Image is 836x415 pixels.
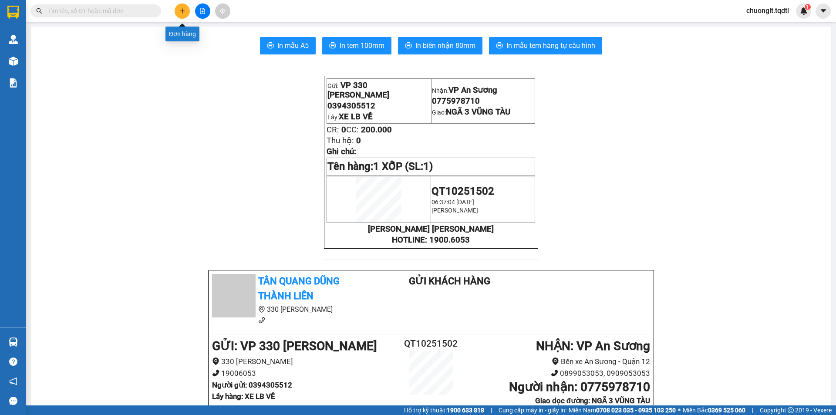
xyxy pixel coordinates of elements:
span: Cung cấp máy in - giấy in: [499,405,566,415]
span: XE LB VỀ [20,40,73,56]
span: | [491,405,492,415]
button: aim [215,3,230,19]
span: CC: [346,125,359,135]
div: 0775978710 [83,28,144,40]
span: 06:37:04 [DATE] [431,199,474,206]
span: 0 [341,125,346,135]
span: printer [496,42,503,50]
span: NGÃ 3 VŨNG TÀU [83,40,133,86]
span: In mẫu A5 [277,40,309,51]
button: caret-down [816,3,831,19]
span: Giao: [432,109,510,116]
span: Ghi chú: [327,147,356,156]
b: Người nhận : 0775978710 [509,380,650,394]
span: Hỗ trợ kỹ thuật: [404,405,484,415]
h2: QT10251502 [394,337,468,351]
b: GỬI : VP 330 [PERSON_NAME] [212,339,377,353]
div: Đơn hàng [165,27,199,41]
span: 200.000 [361,125,392,135]
span: printer [405,42,412,50]
span: In tem 100mm [340,40,384,51]
span: Lấy: [327,114,373,121]
div: 0394305512 [7,28,77,40]
span: phone [551,369,558,377]
span: phone [258,317,265,324]
span: Gửi: [7,8,21,17]
span: environment [212,358,219,365]
span: CR: [327,125,339,135]
li: 0899053053, 0909053053 [468,368,650,379]
button: printerIn tem 100mm [322,37,391,54]
span: plus [179,8,185,14]
li: Bến xe An Sương - Quận 12 [468,356,650,368]
span: Thu hộ: [327,136,354,145]
span: QT10251502 [431,185,494,197]
strong: [PERSON_NAME] [PERSON_NAME] [368,224,494,234]
span: aim [219,8,226,14]
button: plus [175,3,190,19]
img: solution-icon [9,78,18,88]
span: environment [552,358,559,365]
li: 330 [PERSON_NAME] [212,356,394,368]
span: In mẫu tem hàng tự cấu hình [506,40,595,51]
span: chuonglt.tqdtl [739,5,796,16]
span: file-add [199,8,206,14]
strong: 1900 633 818 [447,407,484,414]
b: Tân Quang Dũng Thành Liên [258,276,340,302]
span: printer [267,42,274,50]
strong: HOTLINE: 1900.6053 [392,235,470,245]
span: phone [212,369,219,377]
span: 1 [806,4,809,10]
b: Gửi khách hàng [409,276,490,287]
span: DĐ: [7,45,20,54]
img: icon-new-feature [800,7,808,15]
div: VP 330 [PERSON_NAME] [7,7,77,28]
span: DĐ: [83,45,96,54]
strong: 0369 525 060 [708,407,745,414]
span: 0775978710 [432,96,480,106]
b: NHẬN : VP An Sương [536,339,650,353]
span: 1 XỐP (SL: [373,160,433,172]
span: 0 [356,136,361,145]
img: warehouse-icon [9,35,18,44]
span: NGÃ 3 VŨNG TÀU [446,107,510,117]
span: [PERSON_NAME] [431,207,478,214]
li: 19006053 [212,368,394,379]
span: caret-down [819,7,827,15]
span: question-circle [9,358,17,366]
button: printerIn mẫu A5 [260,37,316,54]
sup: 1 [805,4,811,10]
input: Tìm tên, số ĐT hoặc mã đơn [48,6,151,16]
span: ⚪️ [678,408,681,412]
img: warehouse-icon [9,337,18,347]
img: warehouse-icon [9,57,18,66]
span: copyright [788,407,794,413]
span: 1) [423,160,433,172]
button: printerIn mẫu tem hàng tự cấu hình [489,37,602,54]
span: Miền Nam [569,405,676,415]
strong: 0708 023 035 - 0935 103 250 [596,407,676,414]
span: message [9,397,17,405]
p: Nhận: [432,85,535,95]
div: VP An Sương [83,7,144,28]
button: file-add [195,3,210,19]
img: logo-vxr [7,6,19,19]
span: In biên nhận 80mm [415,40,475,51]
span: | [752,405,753,415]
p: Gửi: [327,81,430,100]
b: Lấy hàng : XE LB VỀ [212,392,275,401]
span: environment [258,306,265,313]
span: VP An Sương [448,85,497,95]
span: Nhận: [83,8,104,17]
b: Giao dọc đường: NGÃ 3 VŨNG TÀU [535,396,650,405]
span: Miền Bắc [683,405,745,415]
b: Người gửi : 0394305512 [212,381,292,389]
span: VP 330 [PERSON_NAME] [327,81,389,100]
span: Tên hàng: [327,160,433,172]
span: notification [9,377,17,385]
span: XE LB VỀ [339,112,373,121]
span: printer [329,42,336,50]
span: search [36,8,42,14]
li: 330 [PERSON_NAME] [212,304,374,315]
button: printerIn biên nhận 80mm [398,37,482,54]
